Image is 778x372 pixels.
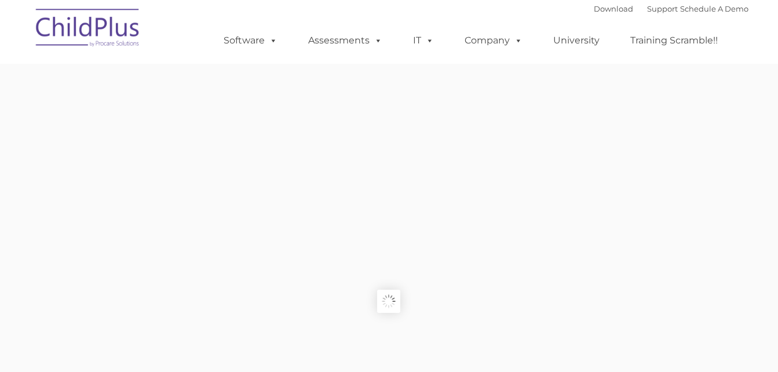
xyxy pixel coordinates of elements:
a: Training Scramble!! [619,29,729,52]
a: Support [647,4,678,13]
a: Software [212,29,289,52]
a: University [542,29,611,52]
font: | [594,4,748,13]
a: Company [453,29,534,52]
a: Assessments [297,29,394,52]
a: Schedule A Demo [680,4,748,13]
img: ChildPlus by Procare Solutions [30,1,146,59]
a: Download [594,4,633,13]
a: IT [401,29,445,52]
